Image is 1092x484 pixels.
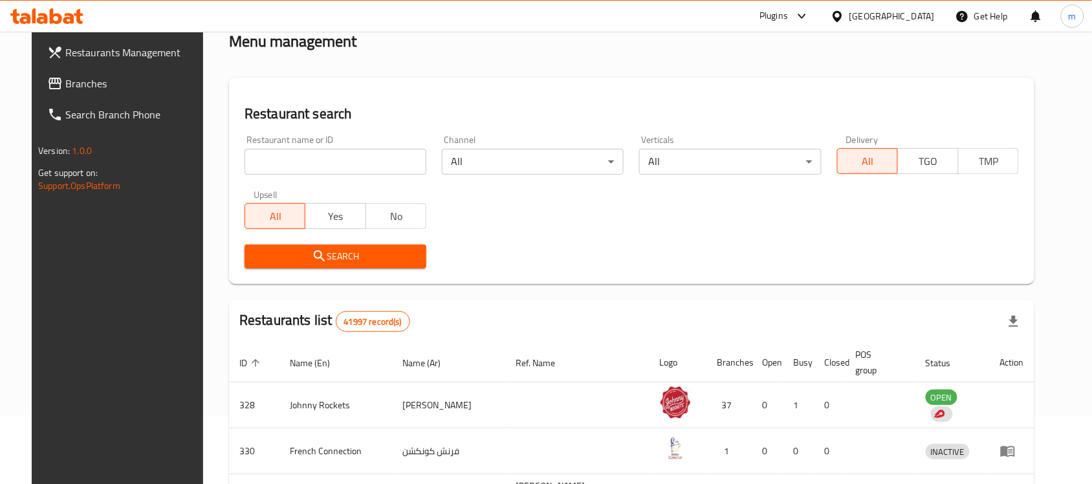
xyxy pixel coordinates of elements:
[279,428,393,474] td: French Connection
[783,343,814,382] th: Busy
[279,382,393,428] td: Johnny Rockets
[649,343,707,382] th: Logo
[38,177,120,194] a: Support.OpsPlatform
[37,99,214,130] a: Search Branch Phone
[336,311,410,332] div: Total records count
[856,347,900,378] span: POS group
[254,190,278,199] label: Upsell
[759,8,788,24] div: Plugins
[926,444,970,459] div: INACTIVE
[926,355,968,371] span: Status
[639,149,821,175] div: All
[903,152,953,171] span: TGO
[305,203,366,229] button: Yes
[442,149,624,175] div: All
[65,76,204,91] span: Branches
[958,148,1019,174] button: TMP
[403,355,458,371] span: Name (Ar)
[37,68,214,99] a: Branches
[814,428,846,474] td: 0
[926,445,970,459] span: INACTIVE
[752,382,783,428] td: 0
[37,37,214,68] a: Restaurants Management
[752,428,783,474] td: 0
[707,428,752,474] td: 1
[926,390,957,405] span: OPEN
[934,408,945,420] img: delivery hero logo
[516,355,572,371] span: Ref. Name
[239,355,264,371] span: ID
[707,343,752,382] th: Branches
[72,142,92,159] span: 1.0.0
[245,149,426,175] input: Search for restaurant name or ID..
[229,428,279,474] td: 330
[371,207,421,226] span: No
[65,107,204,122] span: Search Branch Phone
[659,386,692,419] img: Johnny Rockets
[229,31,356,52] h2: Menu management
[336,316,409,328] span: 41997 record(s)
[998,306,1029,337] div: Export file
[931,406,953,422] div: Indicates that the vendor menu management has been moved to DH Catalog service
[843,152,893,171] span: All
[38,142,70,159] span: Version:
[311,207,360,226] span: Yes
[255,248,416,265] span: Search
[837,148,898,174] button: All
[229,382,279,428] td: 328
[245,245,426,269] button: Search
[250,207,300,226] span: All
[814,343,846,382] th: Closed
[659,432,692,465] img: French Connection
[849,9,935,23] div: [GEOGRAPHIC_DATA]
[783,428,814,474] td: 0
[1069,9,1076,23] span: m
[393,428,505,474] td: فرنش كونكشن
[38,164,98,181] span: Get support on:
[366,203,426,229] button: No
[752,343,783,382] th: Open
[814,382,846,428] td: 0
[990,343,1034,382] th: Action
[245,104,1019,124] h2: Restaurant search
[290,355,347,371] span: Name (En)
[783,382,814,428] td: 1
[846,135,879,144] label: Delivery
[897,148,958,174] button: TGO
[65,45,204,60] span: Restaurants Management
[707,382,752,428] td: 37
[245,203,305,229] button: All
[1000,443,1024,459] div: Menu
[964,152,1014,171] span: TMP
[393,382,505,428] td: [PERSON_NAME]
[239,311,410,332] h2: Restaurants list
